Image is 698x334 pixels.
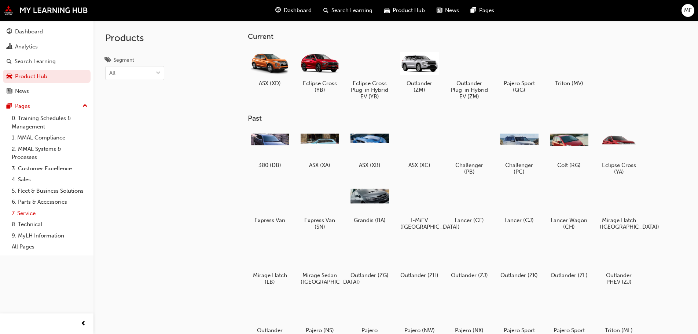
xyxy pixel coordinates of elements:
[7,44,12,50] span: chart-icon
[9,241,91,253] a: All Pages
[4,6,88,15] img: mmal
[251,272,289,285] h5: Mirage Hatch (LB)
[317,3,378,18] a: search-iconSearch Learning
[331,6,372,15] span: Search Learning
[397,239,441,282] a: Outlander (ZH)
[298,129,342,171] a: ASX (XA)
[15,43,38,51] div: Analytics
[550,217,588,230] h5: Lancer Wagon (CH)
[82,101,88,111] span: up-icon
[9,185,91,197] a: 5. Fleet & Business Solutions
[397,129,441,171] a: ASX (XC)
[301,80,339,93] h5: Eclipse Cross (YB)
[248,129,292,171] a: 380 (DB)
[9,230,91,242] a: 9. MyLH Information
[15,57,56,66] div: Search Learning
[248,184,292,226] a: Express Van
[500,80,539,93] h5: Pajero Sport (QG)
[348,129,392,171] a: ASX (XB)
[81,319,86,328] span: prev-icon
[301,327,339,334] h5: Pajero (NS)
[547,239,591,282] a: Outlander (ZL)
[479,6,494,15] span: Pages
[9,163,91,174] a: 3. Customer Excellence
[400,80,439,93] h5: Outlander (ZM)
[447,239,491,282] a: Outlander (ZJ)
[397,184,441,233] a: I-MiEV ([GEOGRAPHIC_DATA])
[248,114,664,123] h3: Past
[7,29,12,35] span: guage-icon
[9,113,91,132] a: 0. Training Schedules & Management
[3,23,91,99] button: DashboardAnalyticsSearch LearningProduct HubNews
[500,162,539,175] h5: Challenger (PC)
[275,6,281,15] span: guage-icon
[350,272,389,279] h5: Outlander (ZG)
[350,162,389,168] h5: ASX (XB)
[3,40,91,54] a: Analytics
[9,208,91,219] a: 7. Service
[3,84,91,98] a: News
[9,144,91,163] a: 2. MMAL Systems & Processes
[301,217,339,230] h5: Express Van (SN)
[497,129,541,178] a: Challenger (PC)
[105,57,111,64] span: tags-icon
[3,99,91,113] button: Pages
[497,184,541,226] a: Lancer (CJ)
[550,162,588,168] h5: Colt (RG)
[682,4,694,17] button: ME
[15,102,30,110] div: Pages
[251,217,289,224] h5: Express Van
[600,162,638,175] h5: Eclipse Cross (YA)
[301,162,339,168] h5: ASX (XA)
[7,88,12,95] span: news-icon
[437,6,442,15] span: news-icon
[251,162,289,168] h5: 380 (DB)
[393,6,425,15] span: Product Hub
[269,3,317,18] a: guage-iconDashboard
[450,272,489,279] h5: Outlander (ZJ)
[597,129,641,178] a: Eclipse Cross (YA)
[9,174,91,185] a: 4. Sales
[550,80,588,87] h5: Triton (MV)
[400,162,439,168] h5: ASX (XC)
[284,6,312,15] span: Dashboard
[684,6,692,15] span: ME
[3,25,91,39] a: Dashboard
[15,28,43,36] div: Dashboard
[298,47,342,96] a: Eclipse Cross (YB)
[547,47,591,89] a: Triton (MV)
[450,80,489,100] h5: Outlander Plug-in Hybrid EV (ZM)
[156,69,161,78] span: down-icon
[450,217,489,224] h5: Lancer (CF)
[600,327,638,334] h5: Triton (ML)
[248,47,292,89] a: ASX (XD)
[378,3,431,18] a: car-iconProduct Hub
[15,87,29,95] div: News
[109,69,115,77] div: All
[248,32,664,41] h3: Current
[465,3,500,18] a: pages-iconPages
[550,272,588,279] h5: Outlander (ZL)
[447,184,491,226] a: Lancer (CF)
[350,80,389,100] h5: Eclipse Cross Plug-in Hybrid EV (YB)
[431,3,465,18] a: news-iconNews
[597,239,641,288] a: Outlander PHEV (ZJ)
[450,327,489,334] h5: Pajero (NX)
[7,58,12,65] span: search-icon
[9,196,91,208] a: 6. Parts & Accessories
[7,103,12,110] span: pages-icon
[7,73,12,80] span: car-icon
[500,272,539,279] h5: Outlander (ZK)
[298,239,342,288] a: Mirage Sedan ([GEOGRAPHIC_DATA])
[400,217,439,230] h5: I-MiEV ([GEOGRAPHIC_DATA])
[600,217,638,230] h5: Mirage Hatch ([GEOGRAPHIC_DATA])
[348,239,392,282] a: Outlander (ZG)
[248,239,292,288] a: Mirage Hatch (LB)
[497,239,541,282] a: Outlander (ZK)
[500,217,539,224] h5: Lancer (CJ)
[400,327,439,334] h5: Pajero (NW)
[445,6,459,15] span: News
[9,219,91,230] a: 8. Technical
